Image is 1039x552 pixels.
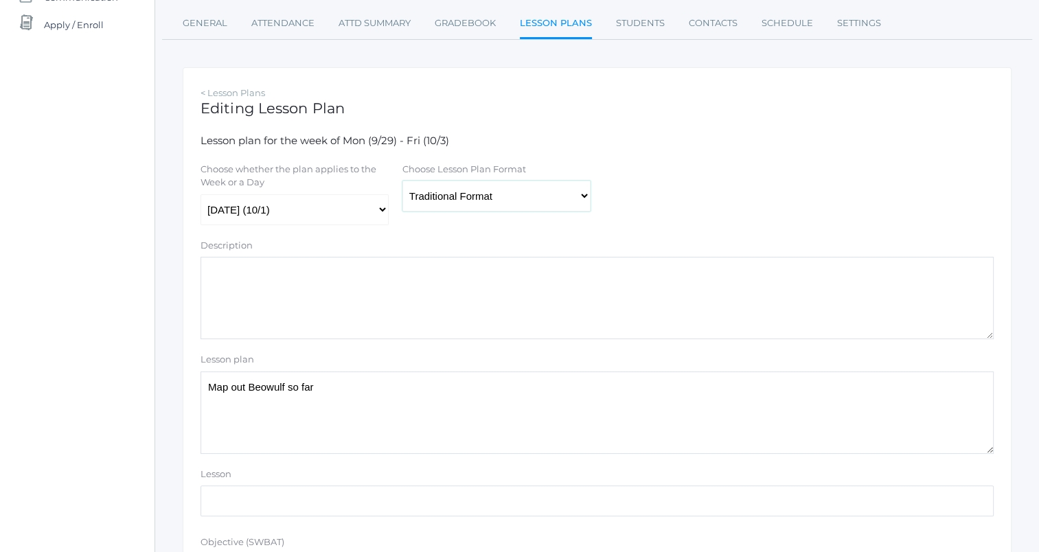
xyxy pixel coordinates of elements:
[339,10,411,37] a: Attd Summary
[616,10,665,37] a: Students
[183,10,227,37] a: General
[251,10,315,37] a: Attendance
[402,163,526,176] label: Choose Lesson Plan Format
[201,134,449,147] span: Lesson plan for the week of Mon (9/29) - Fri (10/3)
[201,468,231,481] label: Lesson
[44,11,104,38] span: Apply / Enroll
[435,10,496,37] a: Gradebook
[201,239,253,253] label: Description
[762,10,813,37] a: Schedule
[201,163,387,189] label: Choose whether the plan applies to the Week or a Day
[201,536,284,549] label: Objective (SWBAT)
[520,10,592,39] a: Lesson Plans
[837,10,881,37] a: Settings
[201,87,265,98] a: < Lesson Plans
[201,371,994,454] textarea: Map out Beowulf so far
[201,353,254,367] label: Lesson plan
[689,10,738,37] a: Contacts
[201,100,994,116] h1: Editing Lesson Plan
